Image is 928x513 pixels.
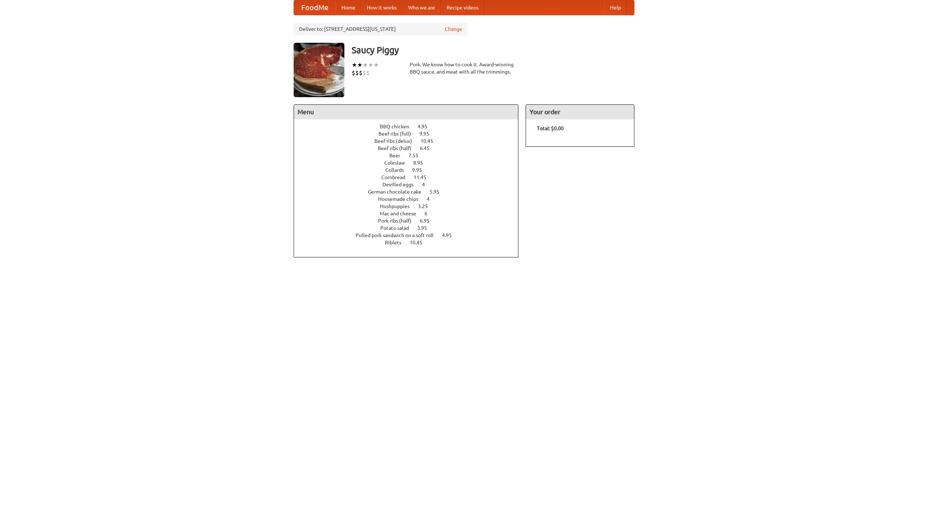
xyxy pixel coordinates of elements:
span: 4 [422,182,432,187]
a: Help [604,0,627,15]
span: 5.95 [430,189,447,195]
li: ★ [362,61,368,69]
span: Beef ribs (half) [378,145,419,151]
span: 4.95 [442,232,459,238]
span: 6.45 [420,145,437,151]
span: Collards [385,167,411,173]
span: Mac and cheese [380,211,423,216]
li: ★ [352,61,357,69]
span: Pulled pork sandwich on a soft roll [356,232,441,238]
h3: Saucy Piggy [352,43,634,57]
span: German chocolate cake [368,189,428,195]
b: Total: $0.00 [537,125,564,131]
a: Cornbread 11.45 [381,174,440,180]
span: 9.95 [419,131,436,137]
span: 7.55 [409,153,426,158]
h4: Menu [294,105,518,119]
div: Deliver to: [STREET_ADDRESS][US_STATE] [294,22,468,36]
span: Pork ribs (half) [378,218,419,224]
span: Beer [389,153,407,158]
span: Cornbread [381,174,413,180]
span: Beef ribs (full) [378,131,418,137]
span: 11.45 [414,174,434,180]
li: $ [366,69,370,77]
a: Pork ribs (half) 6.95 [378,218,443,224]
span: BBQ chicken [380,124,417,129]
a: Recipe videos [441,0,484,15]
a: Collards 9.95 [385,167,435,173]
a: Potato salad 3.95 [380,225,440,231]
span: 3.25 [418,203,435,209]
a: Mac and cheese 6 [380,211,441,216]
span: 8.95 [413,160,430,166]
li: ★ [373,61,379,69]
a: Beer 7.55 [389,153,432,158]
span: Potato salad [380,225,416,231]
span: Devilled eggs [382,182,421,187]
span: 10.45 [410,240,430,245]
a: Coleslaw 8.95 [384,160,436,166]
div: Pork. We know how to cook it. Award-winning BBQ sauce, and meat with all the trimmings. [410,61,518,75]
span: 4.95 [418,124,435,129]
a: Pulled pork sandwich on a soft roll 4.95 [356,232,465,238]
a: BBQ chicken 4.95 [380,124,441,129]
span: Riblets [385,240,409,245]
a: Beef ribs (half) 6.45 [378,145,443,151]
a: Devilled eggs 4 [382,182,438,187]
span: Coleslaw [384,160,412,166]
li: ★ [357,61,362,69]
li: $ [359,69,362,77]
span: Housemade chips [378,196,426,202]
h4: Your order [526,105,634,119]
img: angular.jpg [294,43,344,97]
li: ★ [368,61,373,69]
a: German chocolate cake 5.95 [368,189,453,195]
a: FoodMe [294,0,336,15]
a: Hushpuppies 3.25 [380,203,441,209]
li: $ [355,69,359,77]
a: Housemade chips 4 [378,196,443,202]
a: Beef ribs (full) 9.95 [378,131,443,137]
span: 9.95 [412,167,429,173]
a: How it works [361,0,402,15]
span: 3.95 [417,225,434,231]
span: Hushpuppies [380,203,417,209]
a: Riblets 10.45 [385,240,436,245]
a: Beef ribs (delux) 10.45 [374,138,447,144]
li: $ [352,69,355,77]
span: 10.45 [420,138,440,144]
span: 4 [427,196,437,202]
span: 6 [424,211,435,216]
a: Who we are [402,0,441,15]
span: 6.95 [420,218,437,224]
li: $ [362,69,366,77]
span: Beef ribs (delux) [374,138,419,144]
a: Home [336,0,361,15]
a: Change [445,25,462,33]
